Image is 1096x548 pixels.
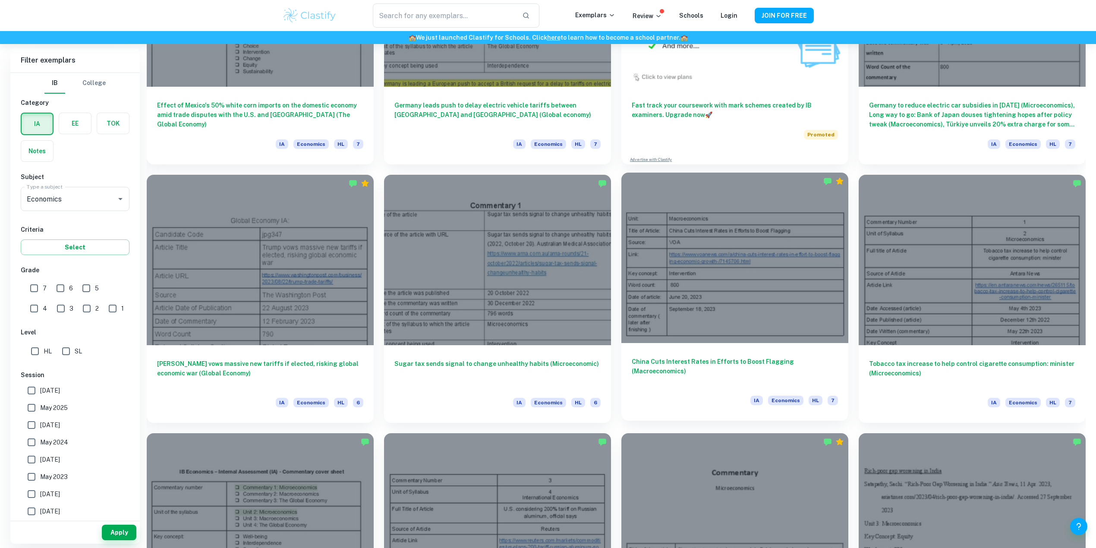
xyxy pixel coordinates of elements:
span: 3 [69,304,73,313]
span: [DATE] [40,420,60,430]
span: 🏫 [680,34,688,41]
span: Economics [293,139,329,149]
span: Economics [293,398,329,407]
button: Notes [21,141,53,161]
a: Login [721,12,737,19]
span: HL [571,139,585,149]
span: 4 [43,304,47,313]
h6: China Cuts Interest Rates in Efforts to Boost Flagging (Macroeconomics) [632,357,838,385]
img: Marked [361,438,369,446]
label: Type a subject [27,183,63,190]
button: Open [114,193,126,205]
h6: Effect of Mexico's 50% white corn imports on the domestic economy amid trade disputes with the U.... [157,101,363,129]
a: Schools [679,12,703,19]
span: Economics [1005,398,1041,407]
input: Search for any exemplars... [373,3,515,28]
span: 7 [828,396,838,405]
span: May 2023 [40,472,68,482]
h6: Germany leads push to delay electric vehicle tariffs between [GEOGRAPHIC_DATA] and [GEOGRAPHIC_DA... [394,101,601,129]
button: College [82,73,106,94]
h6: Grade [21,265,129,275]
a: [PERSON_NAME] vows massive new tariffs if elected, risking global economic war (Global Economy)IA... [147,175,374,423]
img: Marked [823,438,832,446]
span: SL [75,346,82,356]
span: [DATE] [40,489,60,499]
span: 2 [95,304,99,313]
span: 7 [1065,398,1075,407]
h6: Subject [21,172,129,182]
span: 7 [590,139,601,149]
h6: Germany to reduce electric car subsidies in [DATE] (Microeconomics), Long way to go: Bank of Japa... [869,101,1075,129]
span: 🚀 [705,111,712,118]
img: Marked [823,177,832,186]
img: Marked [1073,438,1081,446]
div: Premium [835,438,844,446]
a: Tobacco tax increase to help control cigarette consumption: minister (Microeconomics)IAEconomicsHL7 [859,175,1086,423]
a: Sugar tax sends signal to change unhealthy habits (Microeconomic)IAEconomicsHL6 [384,175,611,423]
p: Exemplars [575,10,615,20]
span: IA [988,398,1000,407]
span: Economics [1005,139,1041,149]
p: Review [633,11,662,21]
img: Marked [1073,179,1081,188]
span: HL [44,346,52,356]
span: [DATE] [40,455,60,464]
span: IA [276,398,288,407]
button: Apply [102,525,136,540]
span: 6 [353,398,363,407]
a: China Cuts Interest Rates in Efforts to Boost Flagging (Macroeconomics)IAEconomicsHL7 [621,175,848,423]
span: Economics [531,398,566,407]
span: 6 [69,283,73,293]
span: HL [334,139,348,149]
h6: Category [21,98,129,107]
img: Marked [349,179,357,188]
h6: Level [21,328,129,337]
span: 7 [353,139,363,149]
div: Filter type choice [44,73,106,94]
h6: We just launched Clastify for Schools. Click to learn how to become a school partner. [2,33,1094,42]
h6: Fast track your coursework with mark schemes created by IB examiners. Upgrade now [632,101,838,120]
h6: Tobacco tax increase to help control cigarette consumption: minister (Microeconomics) [869,359,1075,387]
button: Help and Feedback [1070,518,1087,535]
span: HL [571,398,585,407]
span: IA [513,398,526,407]
span: HL [334,398,348,407]
span: [DATE] [40,507,60,516]
span: May 2025 [40,403,68,413]
img: Marked [598,179,607,188]
button: IB [44,73,65,94]
span: HL [809,396,822,405]
span: Economics [531,139,566,149]
span: 7 [43,283,47,293]
button: JOIN FOR FREE [755,8,814,23]
span: 7 [1065,139,1075,149]
span: May 2024 [40,438,68,447]
a: Advertise with Clastify [630,157,672,163]
span: 🏫 [409,34,416,41]
button: TOK [97,113,129,134]
span: IA [276,139,288,149]
h6: Sugar tax sends signal to change unhealthy habits (Microeconomic) [394,359,601,387]
span: Promoted [804,130,838,139]
span: 1 [121,304,124,313]
span: IA [988,139,1000,149]
span: IA [513,139,526,149]
span: Economics [768,396,803,405]
span: IA [750,396,763,405]
span: 6 [590,398,601,407]
img: Clastify logo [282,7,337,24]
img: Marked [598,438,607,446]
h6: Session [21,370,129,380]
a: here [547,34,561,41]
span: HL [1046,139,1060,149]
button: EE [59,113,91,134]
span: 5 [95,283,99,293]
span: [DATE] [40,386,60,395]
h6: [PERSON_NAME] vows massive new tariffs if elected, risking global economic war (Global Economy) [157,359,363,387]
h6: Criteria [21,225,129,234]
button: Select [21,239,129,255]
h6: Filter exemplars [10,48,140,72]
div: Premium [835,177,844,186]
